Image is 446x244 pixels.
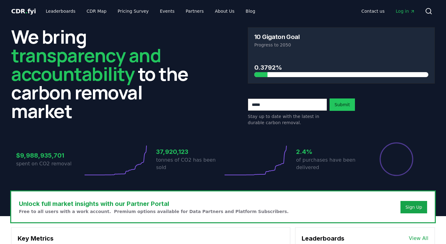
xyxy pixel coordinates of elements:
[25,7,28,15] span: .
[210,6,239,17] a: About Us
[254,34,300,40] h3: 10 Gigaton Goal
[41,6,260,17] nav: Main
[181,6,209,17] a: Partners
[241,6,260,17] a: Blog
[254,63,428,72] h3: 0.3792%
[405,204,422,210] a: Sign Up
[82,6,111,17] a: CDR Map
[11,7,36,15] a: CDR.fyi
[113,6,154,17] a: Pricing Survey
[155,6,179,17] a: Events
[19,199,289,208] h3: Unlock full market insights with our Partner Portal
[391,6,420,17] a: Log in
[400,201,427,213] button: Sign Up
[302,234,344,243] h3: Leaderboards
[379,142,414,176] div: Percentage of sales delivered
[16,151,83,160] h3: $9,988,935,701
[330,98,355,111] button: Submit
[356,6,390,17] a: Contact us
[11,42,161,86] span: transparency and accountability
[156,147,223,156] h3: 37,920,123
[156,156,223,171] p: tonnes of CO2 has been sold
[296,156,363,171] p: of purchases have been delivered
[356,6,420,17] nav: Main
[16,160,83,168] p: spent on CO2 removal
[396,8,415,14] span: Log in
[11,27,198,120] h2: We bring to the carbon removal market
[18,234,284,243] h3: Key Metrics
[409,235,428,242] a: View All
[11,7,36,15] span: CDR fyi
[254,42,428,48] p: Progress to 2050
[296,147,363,156] h3: 2.4%
[19,208,289,215] p: Free to all users with a work account. Premium options available for Data Partners and Platform S...
[41,6,81,17] a: Leaderboards
[248,113,327,126] p: Stay up to date with the latest in durable carbon removal.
